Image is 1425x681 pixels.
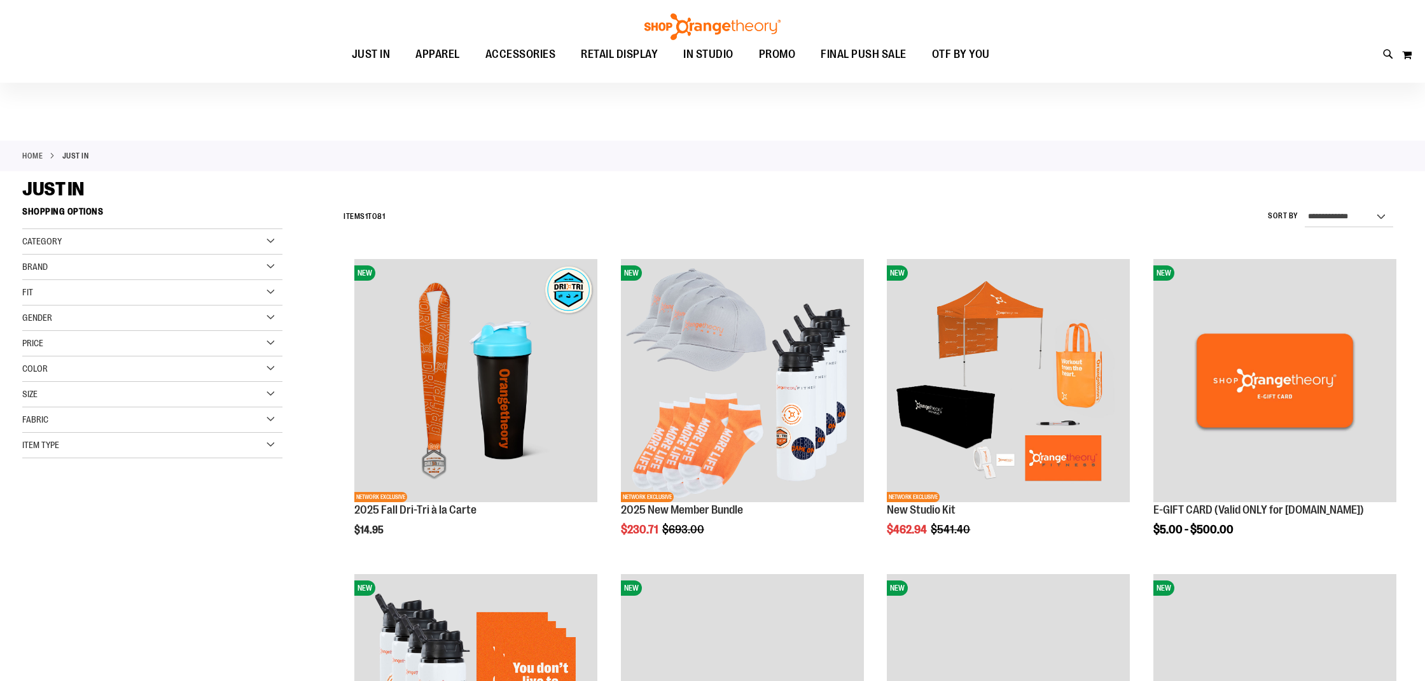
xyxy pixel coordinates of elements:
[354,524,386,536] span: $14.95
[344,207,385,227] h2: Items to
[568,40,671,69] a: RETAIL DISPLAY
[759,40,796,69] span: PROMO
[1153,259,1396,504] a: E-GIFT CARD (Valid ONLY for ShopOrangetheory.com)NEW
[339,40,403,69] a: JUST IN
[354,492,407,502] span: NETWORK EXCLUSIVE
[354,265,375,281] span: NEW
[62,150,89,162] strong: JUST IN
[887,259,1130,504] a: New Studio KitNEWNETWORK EXCLUSIVE
[932,40,990,69] span: OTF BY YOU
[1268,211,1298,221] label: Sort By
[1147,253,1403,568] div: product
[821,40,907,69] span: FINAL PUSH SALE
[746,40,809,69] a: PROMO
[1153,265,1174,281] span: NEW
[22,338,43,348] span: Price
[22,200,282,229] strong: Shopping Options
[22,287,33,297] span: Fit
[621,259,864,502] img: 2025 New Member Bundle
[22,312,52,323] span: Gender
[22,440,59,450] span: Item Type
[352,40,391,69] span: JUST IN
[1153,580,1174,596] span: NEW
[621,523,660,536] span: $230.71
[621,580,642,596] span: NEW
[1153,259,1396,502] img: E-GIFT CARD (Valid ONLY for ShopOrangetheory.com)
[403,40,473,69] a: APPAREL
[671,40,746,69] a: IN STUDIO
[621,503,743,516] a: 2025 New Member Bundle
[473,40,569,69] a: ACCESSORIES
[662,523,706,536] span: $693.00
[22,150,43,162] a: Home
[615,253,870,568] div: product
[621,265,642,281] span: NEW
[22,414,48,425] span: Fabric
[887,523,929,536] span: $462.94
[354,503,476,516] a: 2025 Fall Dri-Tri à la Carte
[887,265,908,281] span: NEW
[643,13,782,40] img: Shop Orangetheory
[808,40,919,69] a: FINAL PUSH SALE
[354,259,597,504] a: 2025 Fall Dri-Tri à la CarteNEWNETWORK EXCLUSIVE
[887,492,940,502] span: NETWORK EXCLUSIVE
[22,262,48,272] span: Brand
[22,236,62,246] span: Category
[581,40,658,69] span: RETAIL DISPLAY
[415,40,460,69] span: APPAREL
[22,389,38,399] span: Size
[22,363,48,374] span: Color
[621,259,864,504] a: 2025 New Member BundleNEWNETWORK EXCLUSIVE
[365,212,368,221] span: 1
[377,212,385,221] span: 81
[485,40,556,69] span: ACCESSORIES
[348,253,604,568] div: product
[887,503,956,516] a: New Studio Kit
[683,40,733,69] span: IN STUDIO
[1153,503,1364,516] a: E-GIFT CARD (Valid ONLY for [DOMAIN_NAME])
[919,40,1003,69] a: OTF BY YOU
[887,580,908,596] span: NEW
[880,253,1136,568] div: product
[931,523,972,536] span: $541.40
[354,259,597,502] img: 2025 Fall Dri-Tri à la Carte
[1153,523,1234,536] span: $5.00 - $500.00
[354,580,375,596] span: NEW
[22,178,84,200] span: JUST IN
[621,492,674,502] span: NETWORK EXCLUSIVE
[887,259,1130,502] img: New Studio Kit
